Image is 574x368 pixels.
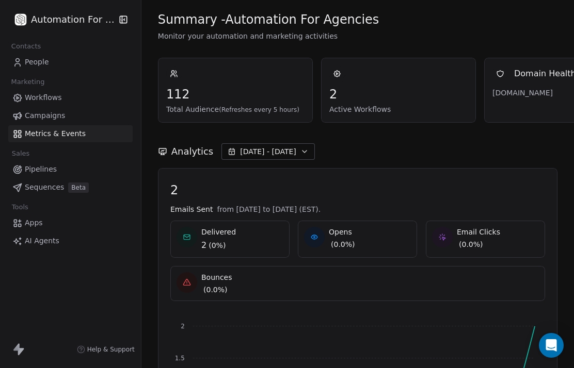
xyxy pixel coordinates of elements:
[492,88,565,98] span: [DOMAIN_NAME]
[203,285,228,295] span: ( 0.0% )
[25,182,64,193] span: Sequences
[457,227,500,237] span: Email Clicks
[329,104,468,114] span: Active Workflows
[25,92,62,103] span: Workflows
[8,125,133,142] a: Metrics & Events
[217,204,321,214] span: from [DATE] to [DATE] (EST).
[25,164,57,175] span: Pipelines
[158,31,557,41] span: Monitor your automation and marketing activities
[331,239,355,249] span: ( 0.0% )
[166,104,305,114] span: Total Audience
[209,240,226,250] span: ( 0% )
[539,333,564,358] div: Open Intercom Messenger
[170,182,545,198] span: 2
[166,87,305,102] span: 112
[68,182,89,193] span: Beta
[329,87,468,102] span: 2
[329,227,355,237] span: Opens
[201,272,232,282] span: Bounces
[14,13,27,26] img: white%20with%20black%20stroke.png
[7,39,45,54] span: Contacts
[8,214,133,231] a: Apps
[201,227,236,237] span: Delivered
[181,323,185,330] tspan: 2
[77,345,135,354] a: Help & Support
[7,199,33,215] span: Tools
[8,107,133,124] a: Campaigns
[7,146,34,161] span: Sales
[201,239,206,252] span: 2
[31,13,116,26] span: Automation For Agencies
[25,218,43,228] span: Apps
[219,106,299,113] span: (Refreshes every 5 hours)
[25,128,86,139] span: Metrics & Events
[8,161,133,178] a: Pipelines
[12,11,111,28] button: Automation For Agencies
[8,54,133,71] a: People
[171,145,213,158] span: Analytics
[240,146,296,157] span: [DATE] - [DATE]
[221,143,315,160] button: [DATE] - [DATE]
[8,232,133,249] a: AI Agents
[25,57,49,68] span: People
[7,74,49,90] span: Marketing
[158,12,379,27] span: Summary - Automation For Agencies
[25,236,59,246] span: AI Agents
[8,179,133,196] a: SequencesBeta
[25,110,65,121] span: Campaigns
[8,89,133,106] a: Workflows
[170,204,213,214] span: Emails Sent
[175,355,185,362] tspan: 1.5
[459,239,483,249] span: ( 0.0% )
[87,345,135,354] span: Help & Support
